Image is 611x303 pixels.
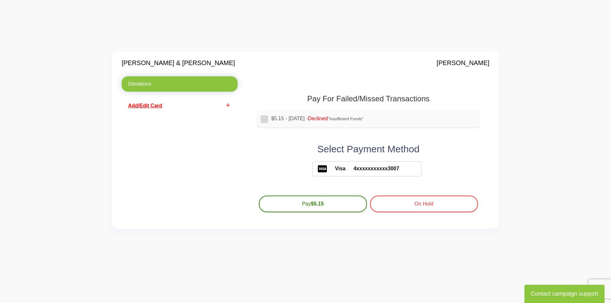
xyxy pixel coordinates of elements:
span: Visa [327,165,346,173]
a: Donations [122,76,238,92]
h1: Pay For Failed/Missed Transactions [257,94,479,104]
h2: Select Payment Method [257,143,479,155]
a: addAdd/Edit Card [122,98,238,114]
i: add [225,102,231,108]
span: Declined [308,116,328,121]
h4: [PERSON_NAME] & [PERSON_NAME] [122,59,235,67]
h4: [PERSON_NAME] [437,59,489,67]
b: $5.15 [311,201,324,206]
button: On Hold [370,196,478,212]
button: Contact campaign support [524,285,605,303]
label: $5.15 - [DATE] - [271,115,474,122]
button: Pay$5.15 [259,196,367,212]
span: "Insufficient Funds" [328,116,363,121]
span: 4xxxxxxxxxxx3007 [345,165,399,173]
span: Add/Edit Card [128,103,162,108]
